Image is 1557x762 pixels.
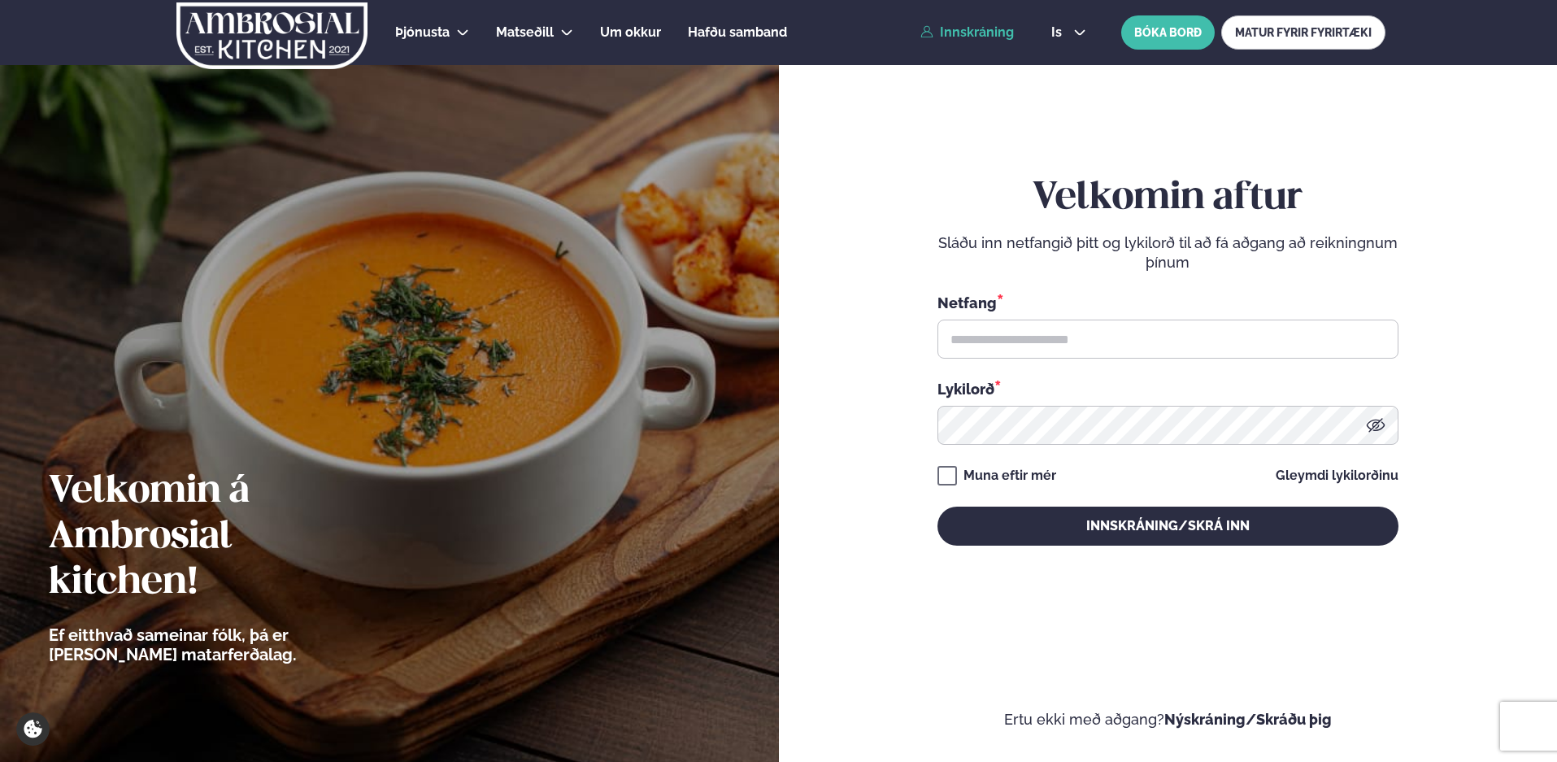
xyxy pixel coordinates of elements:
[49,625,386,664] p: Ef eitthvað sameinar fólk, þá er [PERSON_NAME] matarferðalag.
[395,24,450,40] span: Þjónusta
[688,23,787,42] a: Hafðu samband
[1164,711,1332,728] a: Nýskráning/Skráðu þig
[937,233,1398,272] p: Sláðu inn netfangið þitt og lykilorð til að fá aðgang að reikningnum þínum
[828,710,1509,729] p: Ertu ekki með aðgang?
[600,23,661,42] a: Um okkur
[395,23,450,42] a: Þjónusta
[1051,26,1067,39] span: is
[1038,26,1099,39] button: is
[16,712,50,746] a: Cookie settings
[688,24,787,40] span: Hafðu samband
[496,24,554,40] span: Matseðill
[1221,15,1385,50] a: MATUR FYRIR FYRIRTÆKI
[1121,15,1215,50] button: BÓKA BORÐ
[600,24,661,40] span: Um okkur
[937,292,1398,313] div: Netfang
[175,2,369,69] img: logo
[496,23,554,42] a: Matseðill
[937,176,1398,221] h2: Velkomin aftur
[1276,469,1398,482] a: Gleymdi lykilorðinu
[920,25,1014,40] a: Innskráning
[49,469,386,606] h2: Velkomin á Ambrosial kitchen!
[937,507,1398,546] button: Innskráning/Skrá inn
[937,378,1398,399] div: Lykilorð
